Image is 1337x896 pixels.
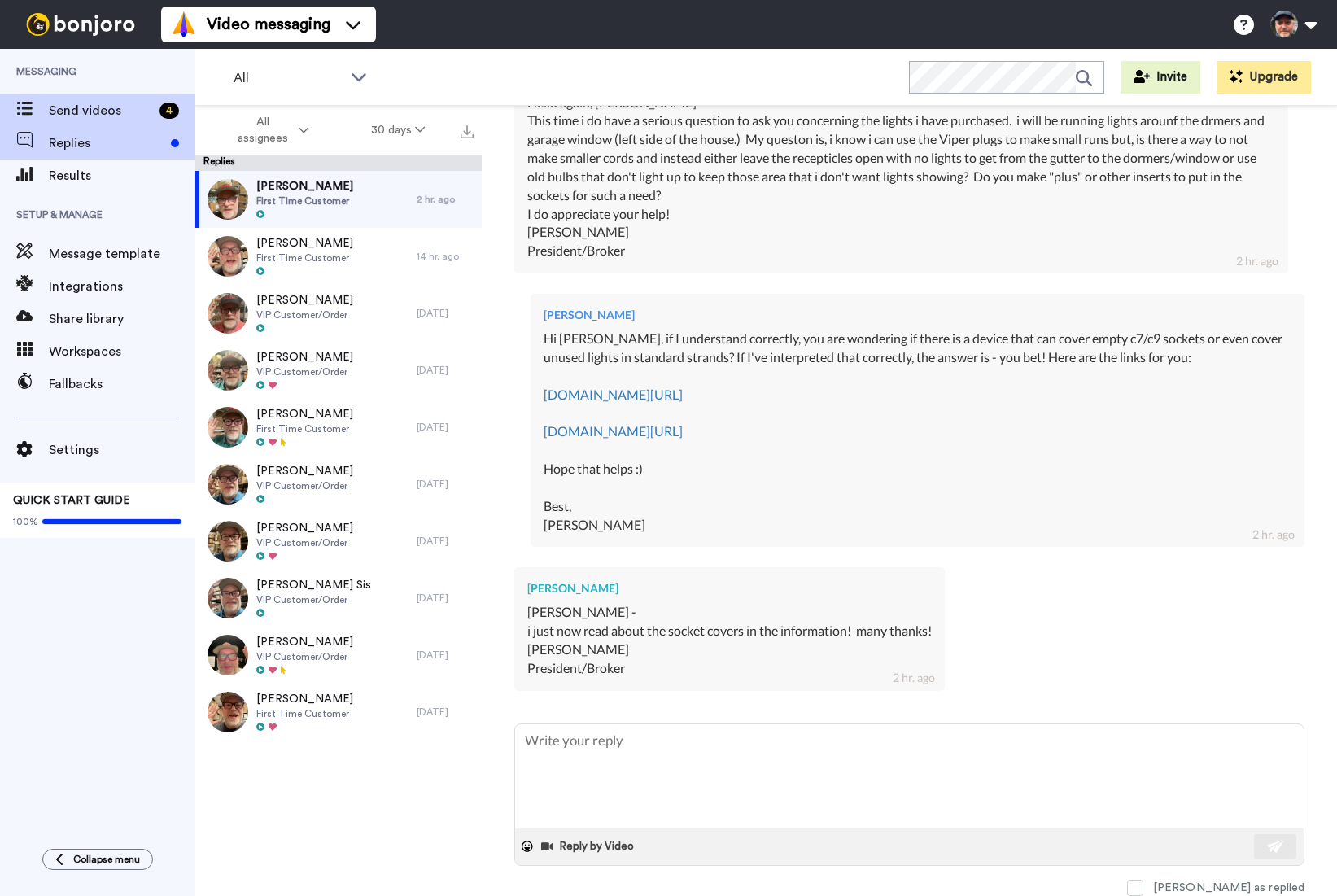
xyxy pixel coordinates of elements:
[544,423,683,439] a: [DOMAIN_NAME][URL]
[208,179,248,220] img: 59057fe9-f542-4bff-97c4-df1a8094f83e-thumb.jpg
[540,834,639,859] button: Reply by Video
[544,330,1291,534] div: Hi [PERSON_NAME], if I understand correctly, you are wondering if there is a device that can cove...
[1121,61,1200,94] button: Invite
[208,464,248,505] img: 7e02eb65-798b-4aeb-83cd-6ba1a7c1f1c8-thumb.jpg
[256,536,353,549] span: VIP Customer/Order
[195,399,482,456] a: [PERSON_NAME]First Time Customer[DATE]
[527,603,932,677] div: [PERSON_NAME] - i just now read about the socket covers in the information! many thanks! [PERSON_...
[340,116,457,145] button: 30 days
[544,387,683,402] a: [DOMAIN_NAME][URL]
[49,277,195,296] span: Integrations
[256,634,353,650] span: [PERSON_NAME]
[208,521,248,562] img: b78f7391-9d38-4a0d-af66-664d88ebc1f5-thumb.jpg
[229,114,295,146] span: All assignees
[256,577,371,593] span: [PERSON_NAME] Sis
[256,251,353,264] span: First Time Customer
[527,580,932,597] div: [PERSON_NAME]
[208,578,248,618] img: 39537f28-e30d-4bea-b049-aba568953bcc-thumb.jpg
[42,849,153,870] button: Collapse menu
[13,515,38,528] span: 100%
[417,307,474,320] div: [DATE]
[893,670,935,686] div: 2 hr. ago
[49,166,195,186] span: Results
[256,463,353,479] span: [PERSON_NAME]
[1252,527,1295,543] div: 2 hr. ago
[1153,880,1304,896] div: [PERSON_NAME] as replied
[256,406,353,422] span: [PERSON_NAME]
[1267,840,1285,853] img: send-white.svg
[208,293,248,334] img: dcc1e25e-5214-4349-bc85-45edb14121e1-thumb.jpg
[195,627,482,684] a: [PERSON_NAME]VIP Customer/Order[DATE]
[417,250,474,263] div: 14 hr. ago
[199,107,340,153] button: All assignees
[49,440,195,460] span: Settings
[171,11,197,37] img: vm-color.svg
[256,520,353,536] span: [PERSON_NAME]
[527,94,1275,261] div: Hello again, [PERSON_NAME] - This time i do have a serious question to ask you concerning the lig...
[417,592,474,605] div: [DATE]
[256,650,353,663] span: VIP Customer/Order
[256,349,353,365] span: [PERSON_NAME]
[1236,253,1278,269] div: 2 hr. ago
[207,13,330,36] span: Video messaging
[256,178,353,194] span: [PERSON_NAME]
[256,194,353,208] span: First Time Customer
[234,68,343,88] span: All
[417,364,474,377] div: [DATE]
[256,365,353,378] span: VIP Customer/Order
[195,171,482,228] a: [PERSON_NAME]First Time Customer2 hr. ago
[208,236,248,277] img: e31ad22a-2fc1-4dc2-b112-10dfee1293c1-thumb.jpg
[461,125,474,138] img: export.svg
[417,478,474,491] div: [DATE]
[256,707,353,720] span: First Time Customer
[49,374,195,394] span: Fallbacks
[256,479,353,492] span: VIP Customer/Order
[256,593,371,606] span: VIP Customer/Order
[49,342,195,361] span: Workspaces
[49,244,195,264] span: Message template
[456,118,478,142] button: Export all results that match these filters now.
[417,649,474,662] div: [DATE]
[49,101,153,120] span: Send videos
[256,235,353,251] span: [PERSON_NAME]
[256,308,353,321] span: VIP Customer/Order
[256,292,353,308] span: [PERSON_NAME]
[208,692,248,732] img: b3565c6f-ca74-48ae-8cea-c6f6b4acfc84-thumb.jpg
[417,193,474,206] div: 2 hr. ago
[195,342,482,399] a: [PERSON_NAME]VIP Customer/Order[DATE]
[256,691,353,707] span: [PERSON_NAME]
[159,103,179,119] div: 4
[208,350,248,391] img: 1e90fb84-83b5-424a-a589-caf9a0d71845-thumb.jpg
[195,456,482,513] a: [PERSON_NAME]VIP Customer/Order[DATE]
[208,635,248,675] img: 046fb462-78e2-4ee5-a8e4-cfb9a116e6e4-thumb.jpg
[195,513,482,570] a: [PERSON_NAME]VIP Customer/Order[DATE]
[544,307,1291,323] div: [PERSON_NAME]
[73,853,140,866] span: Collapse menu
[1217,61,1311,94] button: Upgrade
[417,706,474,719] div: [DATE]
[417,535,474,548] div: [DATE]
[417,421,474,434] div: [DATE]
[13,495,130,506] span: QUICK START GUIDE
[49,133,164,153] span: Replies
[20,13,142,36] img: bj-logo-header-white.svg
[195,155,482,171] div: Replies
[208,407,248,448] img: 33da521f-f0f9-4932-a193-53516986218f-thumb.jpg
[256,422,353,435] span: First Time Customer
[195,570,482,627] a: [PERSON_NAME] SisVIP Customer/Order[DATE]
[195,228,482,285] a: [PERSON_NAME]First Time Customer14 hr. ago
[49,309,195,329] span: Share library
[195,684,482,741] a: [PERSON_NAME]First Time Customer[DATE]
[195,285,482,342] a: [PERSON_NAME]VIP Customer/Order[DATE]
